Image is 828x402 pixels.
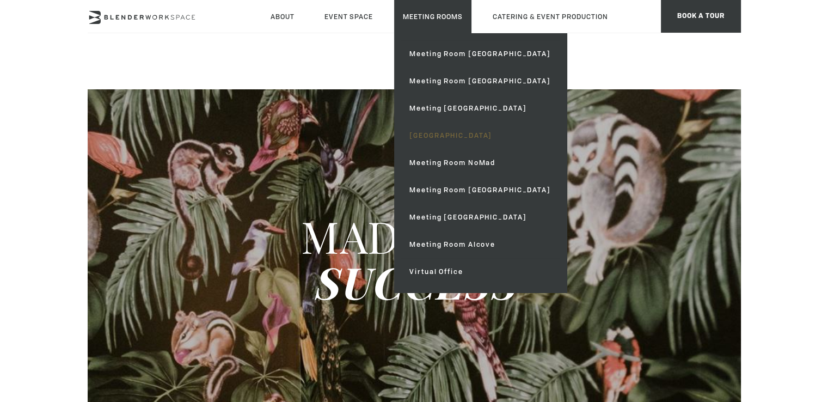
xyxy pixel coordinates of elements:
[401,122,559,149] a: [GEOGRAPHIC_DATA]
[312,253,516,311] em: Success
[401,176,559,204] a: Meeting Room [GEOGRAPHIC_DATA]
[401,95,559,122] a: Meeting [GEOGRAPHIC_DATA]
[401,258,559,285] a: Virtual Office
[401,68,559,95] a: Meeting Room [GEOGRAPHIC_DATA]
[401,40,559,68] a: Meeting Room [GEOGRAPHIC_DATA]
[774,350,828,402] iframe: Chat Widget
[401,231,559,258] a: Meeting Room Alcove
[401,149,559,176] a: Meeting Room NoMad
[401,204,559,231] a: Meeting [GEOGRAPHIC_DATA]
[99,213,730,306] h1: Made for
